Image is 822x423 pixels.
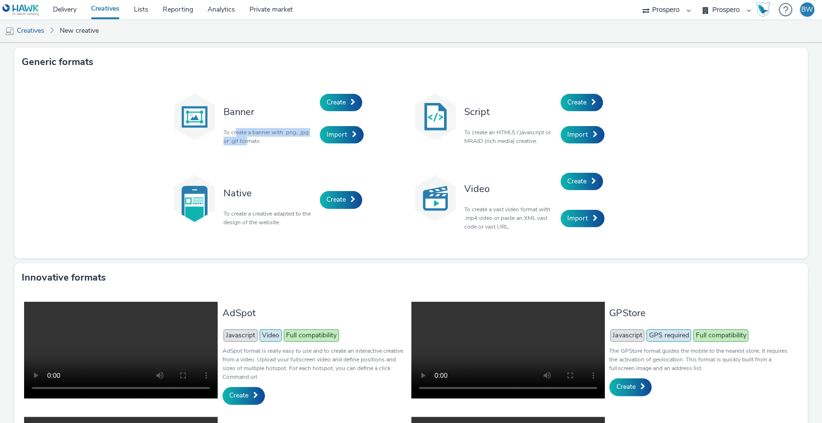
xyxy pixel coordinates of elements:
[326,195,346,204] span: Create
[2,4,39,16] img: undefined Logo
[5,26,14,36] img: mobile
[320,94,362,111] a: Create
[464,105,556,118] h3: Script
[223,128,315,145] p: To create a banner with .png, .jpg or .gif formats.
[561,173,603,190] a: Create
[561,126,604,143] a: Import
[464,128,556,145] p: To create an HTML5 / javascript or MRAID (rich media) creative.
[170,174,219,222] img: native.svg
[411,93,459,141] img: code.svg
[320,191,362,208] a: Create
[55,19,104,42] a: New creative
[229,391,248,400] span: Create
[411,174,459,222] img: video.svg
[616,382,635,391] span: Create
[223,209,315,227] p: To create a creative adapted to the design of the website.
[646,329,691,342] span: GPS required
[260,329,282,342] span: Video
[567,98,587,107] span: Create
[170,93,219,141] img: banner.svg
[801,2,813,17] div: BW
[222,387,265,404] a: Create
[610,329,644,342] span: Javascript
[561,94,603,111] a: Create
[756,2,770,17] img: Hawk Academy
[693,329,748,342] span: Full compatibility
[22,270,106,285] h3: Innovative formats
[464,182,556,195] h3: Video
[561,210,604,227] a: Import
[326,98,346,107] span: Create
[609,378,652,396] a: Create
[223,187,315,200] h3: Native
[609,346,793,372] p: The GPStore format guides the mobile to the nearest store, it requires the activation of geolocat...
[320,126,364,143] a: Import
[567,177,587,186] span: Create
[223,329,258,342] span: Javascript
[464,205,556,231] p: To create a vast video format with .mp4 video or paste an XML vast code or vast URL.
[609,307,793,320] h3: GPStore
[567,130,588,139] span: Import
[222,307,406,320] h3: AdSpot
[222,346,406,381] p: AdSpot format is really easy to use and to create an interactive creative from a video. Upload yo...
[284,329,339,342] span: Full compatibility
[326,130,347,139] span: Import
[223,105,315,118] h3: Banner
[22,55,93,69] h3: Generic formats
[756,2,774,17] a: Hawk Academy
[567,214,588,223] span: Import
